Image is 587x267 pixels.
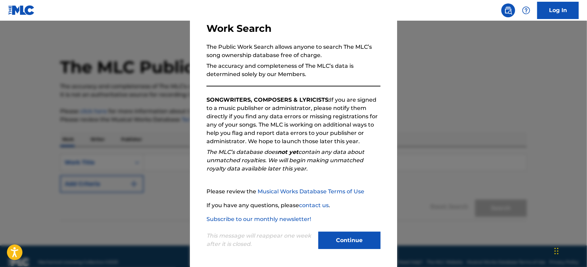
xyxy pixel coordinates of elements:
[206,96,330,103] strong: SONGWRITERS, COMPOSERS & LYRICISTS:
[206,149,364,172] em: The MLC’s database does contain any data about unmatched royalties. We will begin making unmatche...
[278,149,298,155] strong: not yet
[501,3,515,17] a: Public Search
[318,232,381,249] button: Continue
[206,216,311,222] a: Subscribe to our monthly newsletter!
[552,234,587,267] iframe: Chat Widget
[206,96,381,146] p: If you are signed to a music publisher or administrator, please notify them directly if you find ...
[206,187,381,196] p: Please review the
[537,2,579,19] a: Log In
[555,241,559,261] div: Drag
[519,3,533,17] div: Help
[206,232,314,248] p: This message will reappear one week after it is closed.
[299,202,329,209] a: contact us
[522,6,530,15] img: help
[258,188,364,195] a: Musical Works Database Terms of Use
[206,43,381,59] p: The Public Work Search allows anyone to search The MLC’s song ownership database free of charge.
[504,6,512,15] img: search
[206,201,381,210] p: If you have any questions, please .
[8,5,35,15] img: MLC Logo
[206,62,381,79] p: The accuracy and completeness of The MLC’s data is determined solely by our Members.
[206,10,381,35] h3: Welcome to The MLC's Public Work Search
